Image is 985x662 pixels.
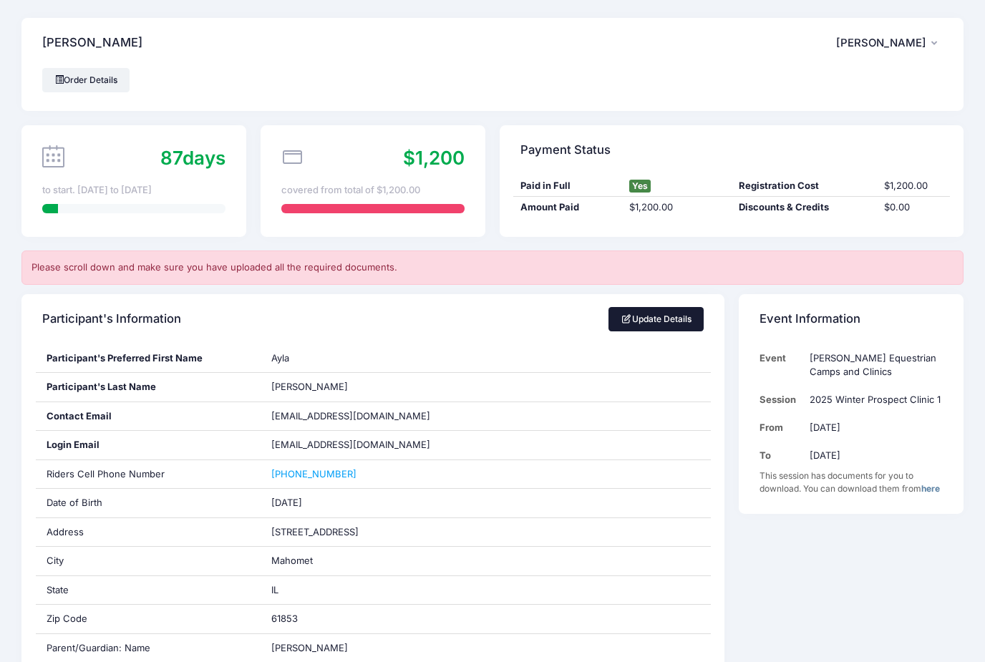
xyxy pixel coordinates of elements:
[836,26,943,59] button: [PERSON_NAME]
[36,460,261,489] div: Riders Cell Phone Number
[271,497,302,508] span: [DATE]
[36,431,261,459] div: Login Email
[403,147,465,169] span: $1,200
[36,518,261,547] div: Address
[271,642,348,653] span: [PERSON_NAME]
[271,410,430,422] span: [EMAIL_ADDRESS][DOMAIN_NAME]
[732,179,877,193] div: Registration Cost
[271,352,289,364] span: Ayla
[42,183,225,198] div: to start. [DATE] to [DATE]
[877,179,950,193] div: $1,200.00
[36,373,261,401] div: Participant's Last Name
[42,23,142,64] h4: [PERSON_NAME]
[608,307,704,331] a: Update Details
[803,344,943,386] td: [PERSON_NAME] Equestrian Camps and Clinics
[271,468,356,480] a: [PHONE_NUMBER]
[160,147,183,169] span: 87
[271,584,278,595] span: IL
[36,547,261,575] div: City
[803,414,943,442] td: [DATE]
[271,555,313,566] span: Mahomet
[271,526,359,537] span: [STREET_ADDRESS]
[36,344,261,373] div: Participant's Preferred First Name
[36,402,261,431] div: Contact Email
[836,36,926,49] span: [PERSON_NAME]
[623,200,732,215] div: $1,200.00
[42,68,130,92] a: Order Details
[629,180,651,193] span: Yes
[803,386,943,414] td: 2025 Winter Prospect Clinic 1
[760,344,803,386] td: Event
[271,613,298,624] span: 61853
[760,386,803,414] td: Session
[520,130,611,170] h4: Payment Status
[281,183,465,198] div: covered from total of $1,200.00
[36,605,261,633] div: Zip Code
[36,576,261,605] div: State
[760,469,943,495] div: This session has documents for you to download. You can download them from
[513,179,622,193] div: Paid in Full
[36,489,261,517] div: Date of Birth
[21,250,964,285] div: Please scroll down and make sure you have uploaded all the required documents.
[877,200,950,215] div: $0.00
[271,438,450,452] span: [EMAIL_ADDRESS][DOMAIN_NAME]
[271,381,348,392] span: [PERSON_NAME]
[732,200,877,215] div: Discounts & Credits
[42,298,181,339] h4: Participant's Information
[760,442,803,469] td: To
[160,144,225,172] div: days
[760,414,803,442] td: From
[513,200,622,215] div: Amount Paid
[921,483,940,494] a: here
[760,298,860,339] h4: Event Information
[803,442,943,469] td: [DATE]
